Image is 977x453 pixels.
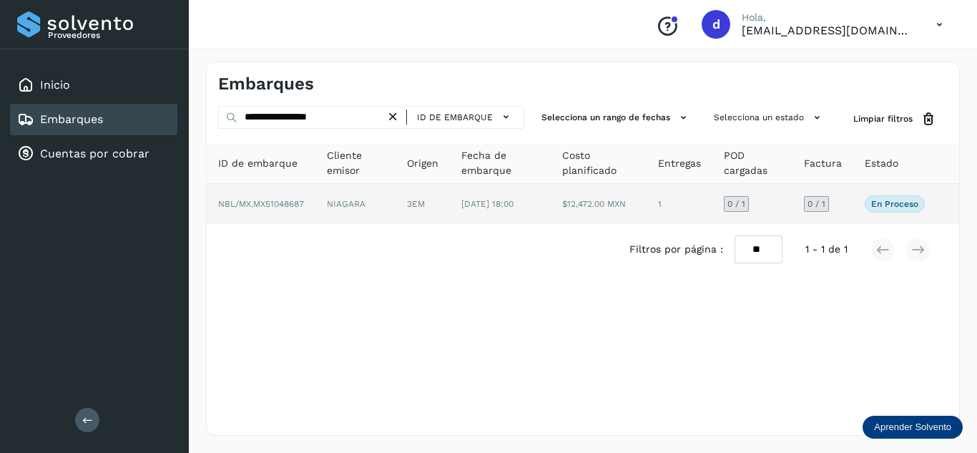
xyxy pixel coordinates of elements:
[742,11,913,24] p: Hola,
[10,69,177,101] div: Inicio
[551,184,646,224] td: $12,472.00 MXN
[804,156,842,171] span: Factura
[708,106,830,130] button: Selecciona un estado
[874,422,951,433] p: Aprender Solvento
[647,184,712,224] td: 1
[407,156,438,171] span: Origen
[629,242,723,257] span: Filtros por página :
[327,148,384,178] span: Cliente emisor
[218,156,298,171] span: ID de embarque
[40,147,149,160] a: Cuentas por cobrar
[218,74,314,94] h4: Embarques
[10,138,177,170] div: Cuentas por cobrar
[417,111,493,124] span: ID de embarque
[536,106,697,130] button: Selecciona un rango de fechas
[461,199,514,209] span: [DATE] 18:00
[724,148,781,178] span: POD cargadas
[40,112,103,126] a: Embarques
[396,184,450,224] td: 3EM
[40,78,70,92] a: Inicio
[727,200,745,208] span: 0 / 1
[742,24,913,37] p: daniel3129@outlook.com
[807,200,825,208] span: 0 / 1
[805,242,848,257] span: 1 - 1 de 1
[863,416,963,439] div: Aprender Solvento
[853,112,913,125] span: Limpiar filtros
[48,30,172,40] p: Proveedores
[871,199,918,209] p: En proceso
[865,156,898,171] span: Estado
[218,199,304,209] span: NBL/MX.MX51048687
[562,148,634,178] span: Costo planificado
[10,104,177,135] div: Embarques
[658,156,701,171] span: Entregas
[413,107,518,127] button: ID de embarque
[842,106,948,132] button: Limpiar filtros
[315,184,396,224] td: NIAGARA
[461,148,539,178] span: Fecha de embarque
